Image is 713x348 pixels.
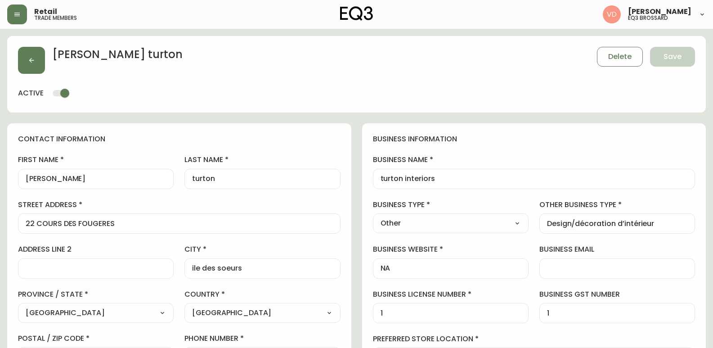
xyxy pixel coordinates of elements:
[340,6,373,21] img: logo
[34,8,57,15] span: Retail
[373,155,695,165] label: business name
[184,289,340,299] label: country
[18,155,174,165] label: first name
[373,244,529,254] label: business website
[539,244,695,254] label: business email
[18,134,341,144] h4: contact information
[597,47,643,67] button: Delete
[628,15,668,21] h5: eq3 brossard
[184,155,340,165] label: last name
[373,334,695,344] label: preferred store location
[184,334,340,343] label: phone number
[18,244,174,254] label: address line 2
[539,200,695,210] label: other business type
[18,88,44,98] h4: active
[603,5,621,23] img: 34cbe8de67806989076631741e6a7c6b
[608,52,632,62] span: Delete
[628,8,691,15] span: [PERSON_NAME]
[18,289,174,299] label: province / state
[373,289,529,299] label: business license number
[381,264,521,273] input: https://www.designshop.com
[184,244,340,254] label: city
[34,15,77,21] h5: trade members
[373,134,695,144] h4: business information
[373,200,529,210] label: business type
[18,200,341,210] label: street address
[52,47,183,67] h2: [PERSON_NAME] turton
[18,334,174,343] label: postal / zip code
[539,289,695,299] label: business gst number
